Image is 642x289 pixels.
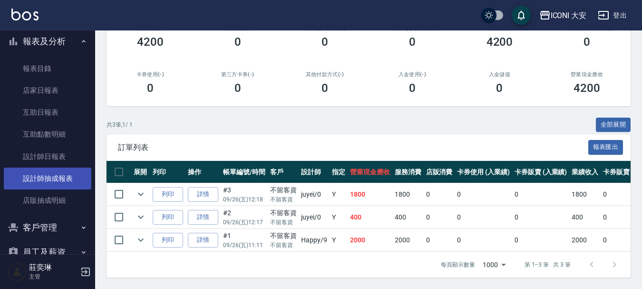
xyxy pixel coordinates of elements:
[4,168,91,189] a: 設計師抽成報表
[188,210,218,225] a: 詳情
[525,260,571,269] p: 第 1–3 筆 共 3 筆
[455,183,512,206] td: 0
[512,161,570,183] th: 卡券販賣 (入業績)
[118,71,183,78] h2: 卡券使用(-)
[270,208,297,218] div: 不留客資
[29,263,78,272] h5: 莊奕琳
[409,81,416,95] h3: 0
[4,101,91,123] a: 互助日報表
[424,229,455,251] td: 0
[409,35,416,49] h3: 0
[455,229,512,251] td: 0
[223,195,265,204] p: 09/26 (五) 12:18
[512,206,570,229] td: 0
[137,35,164,49] h3: 4200
[424,183,455,206] td: 0
[348,229,392,251] td: 2000
[512,183,570,206] td: 0
[205,71,270,78] h2: 第三方卡券(-)
[588,140,623,155] button: 報表匯出
[330,183,348,206] td: Y
[512,6,531,25] button: save
[29,272,78,281] p: 主管
[221,229,268,251] td: #1
[118,143,588,152] span: 訂單列表
[134,187,148,201] button: expand row
[348,183,392,206] td: 1800
[153,187,183,202] button: 列印
[569,206,601,229] td: 400
[270,195,297,204] p: 不留客資
[330,161,348,183] th: 指定
[147,81,154,95] h3: 0
[185,161,221,183] th: 操作
[221,161,268,183] th: 帳單編號/時間
[131,161,150,183] th: 展開
[223,218,265,227] p: 09/26 (五) 12:17
[441,260,475,269] p: 每頁顯示數量
[330,229,348,251] td: Y
[150,161,185,183] th: 列印
[4,58,91,80] a: 報表目錄
[299,206,330,229] td: juyei /0
[107,120,133,129] p: 共 3 筆, 1 / 1
[574,81,600,95] h3: 4200
[270,185,297,195] div: 不留客資
[554,71,619,78] h2: 營業現金應收
[535,6,591,25] button: ICONI 大安
[270,218,297,227] p: 不留客資
[551,10,587,21] div: ICONI 大安
[4,146,91,168] a: 設計師日報表
[4,189,91,211] a: 店販抽成明細
[496,81,503,95] h3: 0
[321,35,328,49] h3: 0
[4,29,91,54] button: 報表及分析
[424,161,455,183] th: 店販消費
[455,206,512,229] td: 0
[584,35,590,49] h3: 0
[392,206,424,229] td: 400
[4,215,91,240] button: 客戶管理
[270,231,297,241] div: 不留客資
[234,81,241,95] h3: 0
[153,210,183,225] button: 列印
[268,161,299,183] th: 客戶
[188,187,218,202] a: 詳情
[221,183,268,206] td: #3
[234,35,241,49] h3: 0
[512,229,570,251] td: 0
[299,229,330,251] td: Happy /9
[11,9,39,20] img: Logo
[392,161,424,183] th: 服務消費
[188,233,218,248] a: 詳情
[330,206,348,229] td: Y
[4,80,91,101] a: 店家日報表
[588,142,623,151] a: 報表匯出
[223,241,265,249] p: 09/26 (五) 11:11
[292,71,357,78] h2: 其他付款方式(-)
[569,229,601,251] td: 2000
[4,123,91,145] a: 互助點數明細
[596,118,631,132] button: 全部展開
[153,233,183,248] button: 列印
[424,206,455,229] td: 0
[348,161,392,183] th: 營業現金應收
[392,183,424,206] td: 1800
[569,183,601,206] td: 1800
[455,161,512,183] th: 卡券使用 (入業績)
[467,71,532,78] h2: 入金儲值
[479,252,509,278] div: 1000
[299,161,330,183] th: 設計師
[486,35,513,49] h3: 4200
[380,71,445,78] h2: 入金使用(-)
[321,81,328,95] h3: 0
[270,241,297,249] p: 不留客資
[569,161,601,183] th: 業績收入
[134,210,148,224] button: expand row
[392,229,424,251] td: 2000
[4,240,91,265] button: 員工及薪資
[221,206,268,229] td: #2
[594,7,631,24] button: 登出
[134,233,148,247] button: expand row
[348,206,392,229] td: 400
